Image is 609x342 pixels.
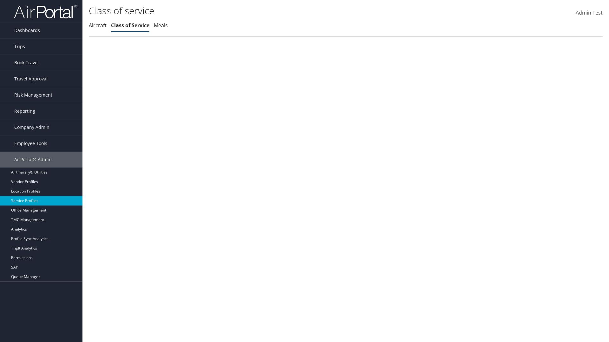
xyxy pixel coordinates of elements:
a: Class of Service [111,22,149,29]
a: Meals [154,22,168,29]
span: Dashboards [14,22,40,38]
span: Trips [14,39,25,54]
a: Admin Test [576,3,603,23]
span: AirPortal® Admin [14,152,52,168]
span: Travel Approval [14,71,48,87]
span: Risk Management [14,87,52,103]
span: Employee Tools [14,136,47,151]
h1: Class of service [89,4,431,17]
span: Company Admin [14,119,49,135]
span: Book Travel [14,55,39,71]
span: Reporting [14,103,35,119]
img: airportal-logo.png [14,4,77,19]
a: Aircraft [89,22,107,29]
span: Admin Test [576,9,603,16]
